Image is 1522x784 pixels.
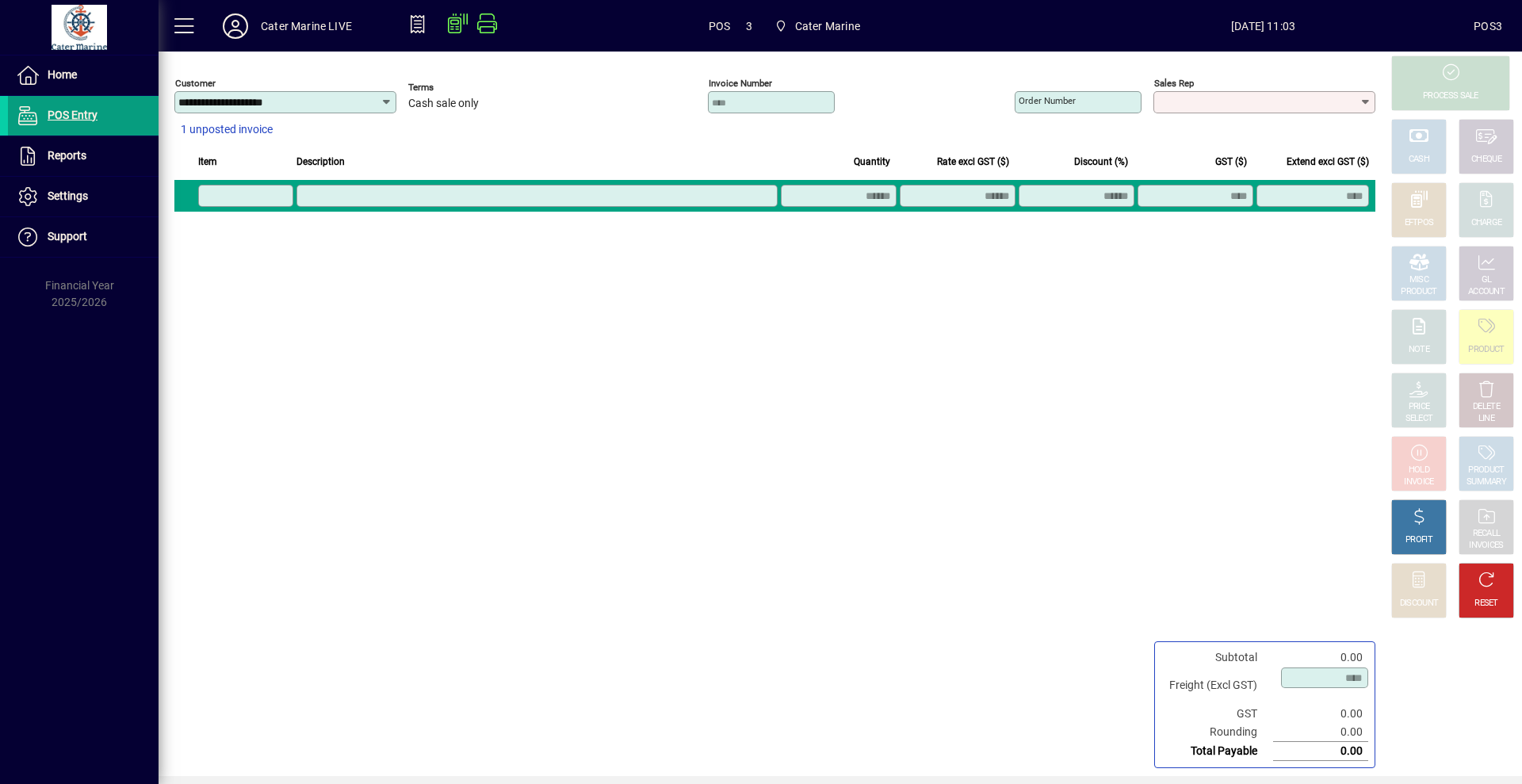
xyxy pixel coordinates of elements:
mat-label: Order number [1019,95,1076,106]
span: Terms [408,82,503,93]
span: Rate excl GST ($) [937,153,1009,170]
div: PRODUCT [1468,465,1504,476]
div: PRODUCT [1468,344,1504,356]
span: Cash sale only [408,98,479,110]
span: Reports [48,149,86,162]
div: MISC [1409,274,1428,286]
span: Support [48,230,87,243]
div: EFTPOS [1405,217,1434,229]
button: 1 unposted invoice [174,116,279,144]
div: PROFIT [1405,534,1432,546]
span: POS [709,13,731,39]
div: RESET [1474,598,1498,610]
div: Cater Marine LIVE [261,13,352,39]
div: PRODUCT [1401,286,1436,298]
div: CASH [1409,154,1429,166]
td: 0.00 [1273,723,1368,742]
span: Discount (%) [1074,153,1128,170]
div: PROCESS SALE [1423,90,1478,102]
td: 0.00 [1273,705,1368,723]
a: Reports [8,136,159,176]
span: Item [198,153,217,170]
div: LINE [1478,413,1494,425]
div: ACCOUNT [1468,286,1505,298]
td: Total Payable [1161,742,1273,761]
div: INVOICE [1404,476,1433,488]
div: RECALL [1473,528,1501,540]
td: 0.00 [1273,742,1368,761]
a: Settings [8,177,159,216]
span: Description [296,153,345,170]
span: [DATE] 11:03 [1053,13,1474,39]
a: Support [8,217,159,257]
div: HOLD [1409,465,1429,476]
span: Quantity [854,153,890,170]
td: Freight (Excl GST) [1161,667,1273,705]
div: INVOICES [1469,540,1503,552]
span: GST ($) [1215,153,1247,170]
span: Cater Marine [795,13,860,39]
span: Home [48,68,77,81]
div: SELECT [1405,413,1433,425]
div: GL [1482,274,1492,286]
div: DELETE [1473,401,1500,413]
div: SUMMARY [1467,476,1506,488]
mat-label: Customer [175,78,216,89]
span: Cater Marine [768,12,866,40]
span: 1 unposted invoice [181,121,273,138]
span: 3 [746,13,752,39]
button: Profile [210,12,261,40]
mat-label: Invoice number [709,78,772,89]
div: CHARGE [1471,217,1502,229]
div: DISCOUNT [1400,598,1438,610]
div: PRICE [1409,401,1430,413]
span: Settings [48,189,88,202]
span: Extend excl GST ($) [1287,153,1369,170]
td: GST [1161,705,1273,723]
td: Subtotal [1161,648,1273,667]
span: POS Entry [48,109,98,121]
a: Home [8,55,159,95]
div: POS3 [1474,13,1502,39]
div: NOTE [1409,344,1429,356]
td: Rounding [1161,723,1273,742]
div: CHEQUE [1471,154,1501,166]
td: 0.00 [1273,648,1368,667]
mat-label: Sales rep [1154,78,1194,89]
